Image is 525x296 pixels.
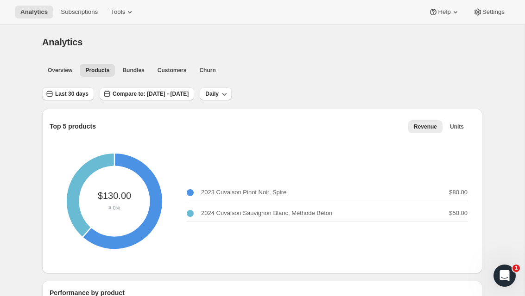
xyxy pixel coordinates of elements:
[50,122,96,131] p: Top 5 products
[100,87,194,100] button: Compare to: [DATE] - [DATE]
[423,6,465,18] button: Help
[20,8,48,16] span: Analytics
[105,6,140,18] button: Tools
[122,67,144,74] span: Bundles
[111,8,125,16] span: Tools
[414,123,437,130] span: Revenue
[42,37,82,47] span: Analytics
[55,90,89,98] span: Last 30 days
[61,8,98,16] span: Subscriptions
[450,123,464,130] span: Units
[113,90,189,98] span: Compare to: [DATE] - [DATE]
[449,209,468,218] p: $50.00
[158,67,187,74] span: Customers
[482,8,505,16] span: Settings
[468,6,510,18] button: Settings
[85,67,109,74] span: Products
[199,67,215,74] span: Churn
[42,87,94,100] button: Last 30 days
[201,209,332,218] p: 2024 Cuvaison Sauvignon Blanc, Méthode Béton
[493,265,516,287] iframe: Intercom live chat
[449,188,468,197] p: $80.00
[55,6,103,18] button: Subscriptions
[201,188,286,197] p: 2023 Cuvaison Pinot Noir, Spire
[438,8,450,16] span: Help
[512,265,520,272] span: 1
[15,6,53,18] button: Analytics
[205,90,219,98] span: Daily
[200,87,232,100] button: Daily
[48,67,72,74] span: Overview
